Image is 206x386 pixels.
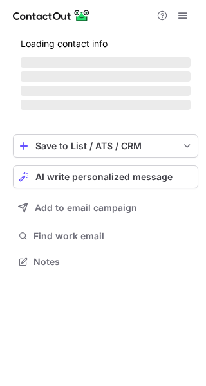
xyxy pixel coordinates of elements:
button: save-profile-one-click [13,134,198,158]
span: Find work email [33,230,193,242]
span: ‌ [21,57,191,68]
p: Loading contact info [21,39,191,49]
span: Notes [33,256,193,268]
span: Add to email campaign [35,203,137,213]
button: Notes [13,253,198,271]
span: ‌ [21,100,191,110]
span: AI write personalized message [35,172,173,182]
button: Find work email [13,227,198,245]
span: ‌ [21,71,191,82]
img: ContactOut v5.3.10 [13,8,90,23]
span: ‌ [21,86,191,96]
button: Add to email campaign [13,196,198,219]
button: AI write personalized message [13,165,198,188]
div: Save to List / ATS / CRM [35,141,176,151]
